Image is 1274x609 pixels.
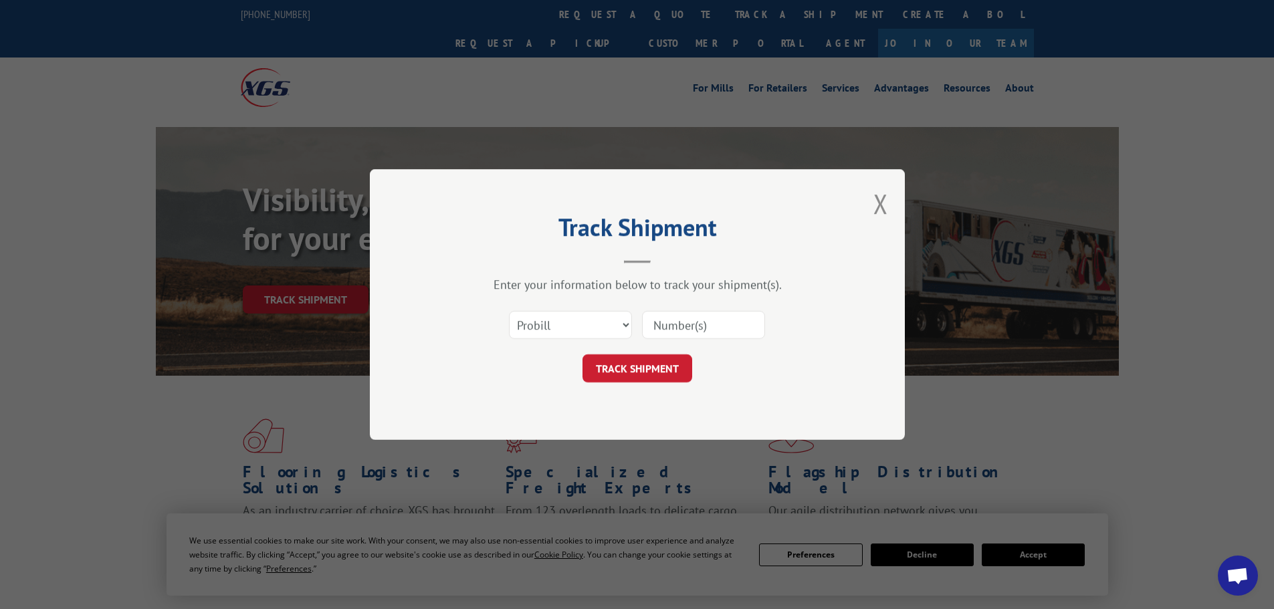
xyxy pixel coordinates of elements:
button: Close modal [873,186,888,221]
button: TRACK SHIPMENT [582,354,692,382]
input: Number(s) [642,311,765,339]
div: Open chat [1218,556,1258,596]
h2: Track Shipment [437,218,838,243]
div: Enter your information below to track your shipment(s). [437,277,838,292]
